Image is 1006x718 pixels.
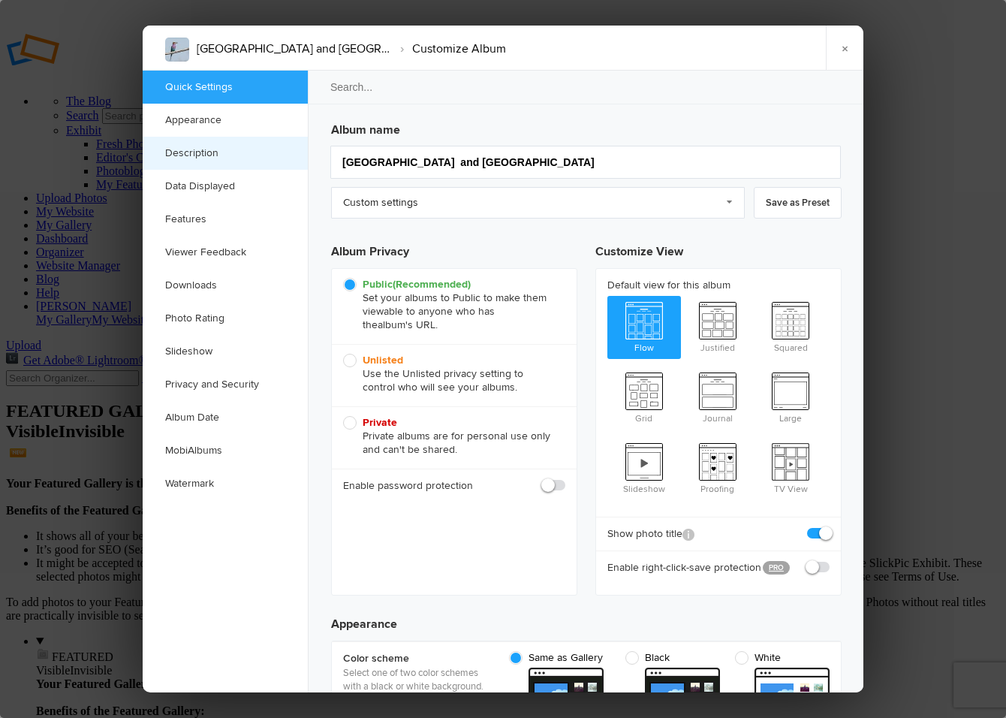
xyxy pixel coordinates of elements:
span: Large [754,367,827,427]
a: Appearance [143,104,308,137]
span: Grid [607,367,681,427]
input: Search... [307,70,866,104]
span: Set your albums to Public to make them viewable to anyone who has the [343,278,558,332]
a: Downloads [143,269,308,302]
span: Slideshow [607,437,681,497]
b: Enable password protection [343,478,473,493]
span: Flow [607,296,681,356]
a: Data Displayed [143,170,308,203]
span: Use the Unlisted privacy setting to control who will see your albums. [343,354,558,394]
span: Black [625,651,712,665]
h3: Appearance [331,603,842,633]
b: Color scheme [343,651,493,666]
a: Quick Settings [143,71,308,104]
b: Show photo title [607,526,694,542]
a: Album Date [143,401,308,434]
span: White [735,651,822,665]
a: Features [143,203,308,236]
a: PRO [763,561,790,575]
span: Same as Gallery [509,651,603,665]
b: Public [363,278,471,291]
h3: Customize View [595,231,842,268]
a: × [826,26,863,71]
i: (Recommended) [393,278,471,291]
a: Save as Preset [754,187,842,219]
a: MobiAlbums [143,434,308,467]
span: Justified [681,296,754,356]
b: Private [363,416,397,429]
span: Journal [681,367,754,427]
img: Roller.Botswana11x14ZF_10.jpg [165,38,189,62]
a: Photo Rating [143,302,308,335]
span: TV View [754,437,827,497]
a: Watermark [143,467,308,500]
p: and the desert land and coastal areas of [GEOGRAPHIC_DATA]. [12,36,497,54]
span: album's URL. [378,318,438,331]
h3: Album name [331,115,842,139]
b: Unlisted [363,354,403,367]
a: Description [143,137,308,170]
p: A 23 day safari took us thru the Okavango Delta of [GEOGRAPHIC_DATA] [12,9,497,27]
p: Select one of two color schemes with a black or white background. [343,666,493,693]
b: Default view for this album [607,278,830,293]
a: Viewer Feedback [143,236,308,269]
a: Slideshow [143,335,308,368]
span: Private albums are for personal use only and can't be shared. [343,416,558,457]
h3: Album Privacy [331,231,577,268]
a: Privacy and Security [143,368,308,401]
span: Proofing [681,437,754,497]
span: Squared [754,296,827,356]
b: Enable right-click-save protection [607,560,751,575]
li: Customize Album [392,36,506,62]
a: Custom settings [331,187,745,219]
li: [GEOGRAPHIC_DATA] and [GEOGRAPHIC_DATA] [197,36,392,62]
